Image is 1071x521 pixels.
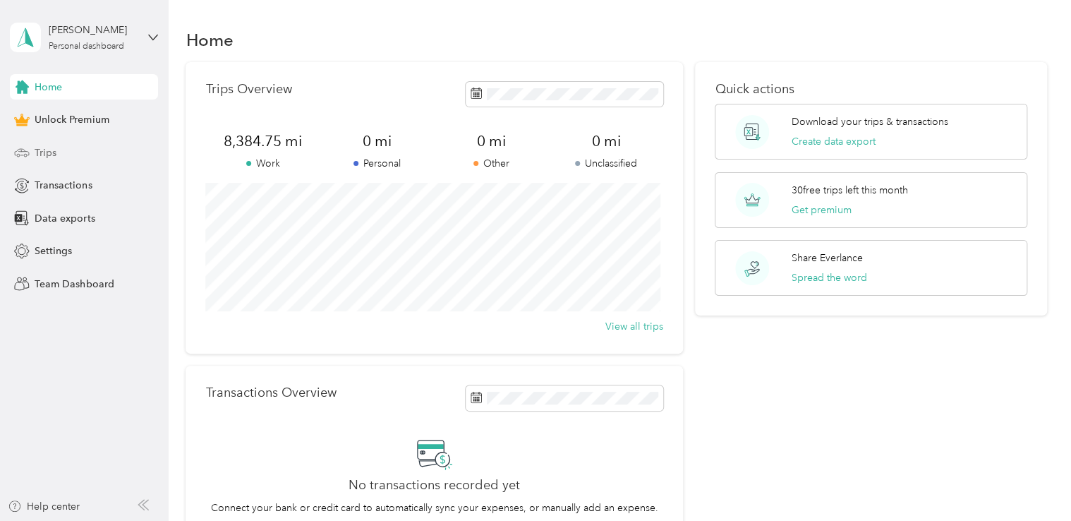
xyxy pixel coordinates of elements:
[320,156,435,171] p: Personal
[792,114,948,129] p: Download your trips & transactions
[35,112,109,127] span: Unlock Premium
[186,32,233,47] h1: Home
[435,131,549,151] span: 0 mi
[35,178,92,193] span: Transactions
[320,131,435,151] span: 0 mi
[549,156,663,171] p: Unclassified
[35,244,72,258] span: Settings
[35,211,95,226] span: Data exports
[205,131,320,151] span: 8,384.75 mi
[435,156,549,171] p: Other
[792,183,908,198] p: 30 free trips left this month
[792,251,863,265] p: Share Everlance
[349,478,520,493] h2: No transactions recorded yet
[715,82,1027,97] p: Quick actions
[792,270,867,285] button: Spread the word
[205,82,291,97] p: Trips Overview
[35,80,62,95] span: Home
[211,501,658,515] p: Connect your bank or credit card to automatically sync your expenses, or manually add an expense.
[49,42,124,51] div: Personal dashboard
[35,145,56,160] span: Trips
[49,23,137,37] div: [PERSON_NAME]
[8,499,80,514] button: Help center
[992,442,1071,521] iframe: Everlance-gr Chat Button Frame
[792,134,876,149] button: Create data export
[35,277,114,292] span: Team Dashboard
[605,319,663,334] button: View all trips
[792,203,852,217] button: Get premium
[205,385,336,400] p: Transactions Overview
[549,131,663,151] span: 0 mi
[205,156,320,171] p: Work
